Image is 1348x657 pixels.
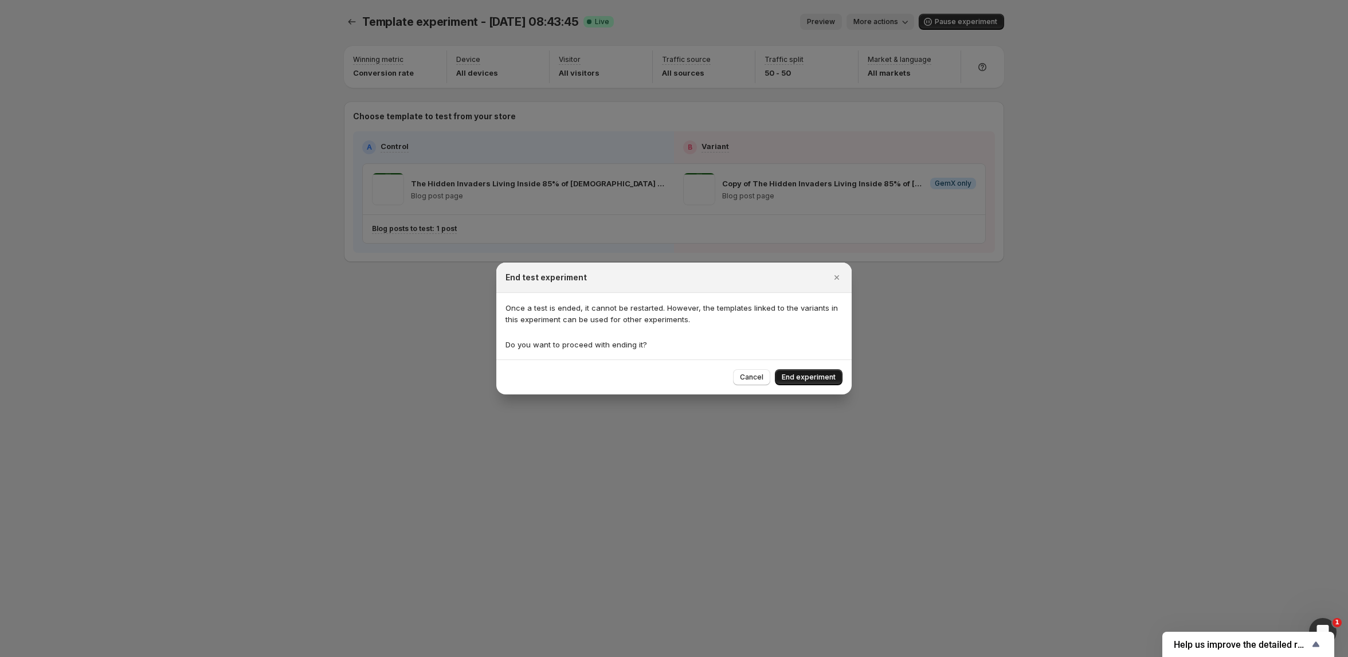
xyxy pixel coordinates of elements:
button: Close [829,269,845,286]
button: Cancel [733,369,770,385]
iframe: Intercom live chat [1309,618,1337,646]
button: End experiment [775,369,842,385]
span: Cancel [740,373,763,382]
span: 1 [1333,618,1342,627]
button: Show survey - Help us improve the detailed report for A/B campaigns [1174,638,1323,651]
span: Help us improve the detailed report for A/B campaigns [1174,639,1309,650]
span: End experiment [782,373,836,382]
p: Once a test is ended, it cannot be restarted. However, the templates linked to the variants in th... [505,302,842,325]
h2: End test experiment [505,272,587,283]
p: Do you want to proceed with ending it? [505,339,842,350]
